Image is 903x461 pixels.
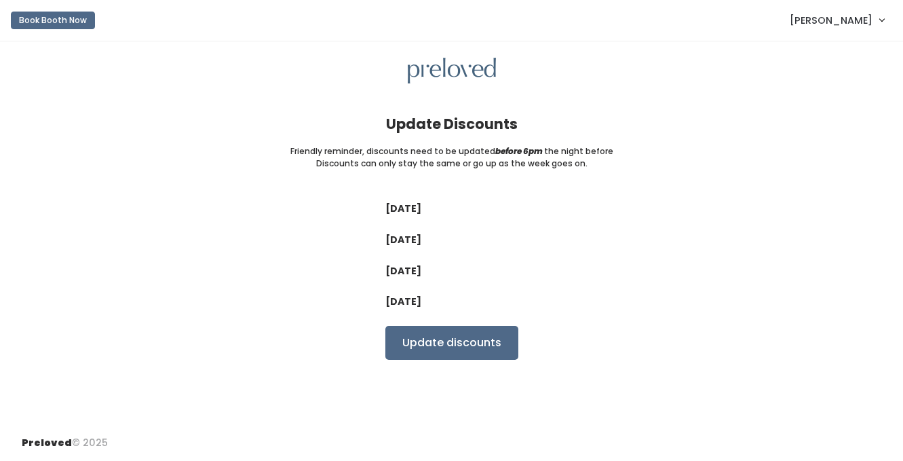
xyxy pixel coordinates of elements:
a: Book Booth Now [11,5,95,35]
label: [DATE] [385,202,421,216]
label: [DATE] [385,264,421,278]
a: [PERSON_NAME] [776,5,898,35]
small: Discounts can only stay the same or go up as the week goes on. [316,158,588,170]
span: [PERSON_NAME] [790,13,872,28]
img: preloved logo [408,58,496,84]
h4: Update Discounts [386,116,518,132]
i: before 6pm [495,145,543,157]
small: Friendly reminder, discounts need to be updated the night before [290,145,613,158]
button: Book Booth Now [11,12,95,29]
span: Preloved [22,436,72,449]
label: [DATE] [385,233,421,247]
input: Update discounts [385,326,518,360]
label: [DATE] [385,295,421,309]
div: © 2025 [22,425,108,450]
